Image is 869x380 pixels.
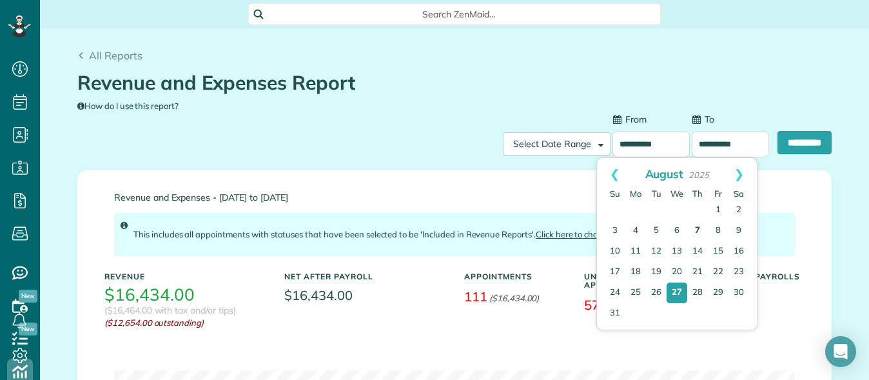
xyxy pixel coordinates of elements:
[503,132,610,155] button: Select Date Range
[77,101,179,111] a: How do I use this report?
[104,306,236,315] h3: ($16,464.00 with tax and/or tips)
[687,262,708,283] a: 21
[721,158,757,190] a: Next
[77,48,142,63] a: All Reports
[597,158,632,190] a: Prev
[89,49,142,62] span: All Reports
[645,166,684,181] span: August
[667,262,687,283] a: 20
[646,283,667,303] a: 26
[708,262,728,283] a: 22
[284,272,373,281] h5: Net After Payroll
[688,170,709,180] span: 2025
[708,200,728,221] a: 1
[667,241,687,262] a: 13
[133,229,613,239] span: This includes all appointments with statuses that have been selected to be 'Included in Revenue R...
[728,241,749,262] a: 16
[667,221,687,241] a: 6
[625,262,646,283] a: 18
[652,188,661,199] span: Tuesday
[284,286,445,305] span: $16,434.00
[630,188,641,199] span: Monday
[687,221,708,241] a: 7
[692,188,703,199] span: Thursday
[728,283,749,303] a: 30
[708,283,728,303] a: 29
[605,303,625,324] a: 31
[605,262,625,283] a: 17
[687,283,708,303] a: 28
[536,229,613,239] a: Click here to change
[19,290,37,303] span: New
[605,241,625,262] a: 10
[670,188,683,199] span: Wednesday
[77,72,822,94] h1: Revenue and Expenses Report
[728,200,749,221] a: 2
[667,283,687,303] a: 27
[728,262,749,283] a: 23
[104,272,265,281] h5: Revenue
[646,221,667,241] a: 5
[728,221,749,241] a: 9
[584,297,600,313] span: 57
[610,188,620,199] span: Sunday
[605,283,625,303] a: 24
[646,241,667,262] a: 12
[114,193,795,203] span: Revenue and Expenses - [DATE] to [DATE]
[708,221,728,241] a: 8
[612,113,647,126] label: From
[714,188,722,199] span: Friday
[646,262,667,283] a: 19
[625,283,646,303] a: 25
[734,188,744,199] span: Saturday
[625,241,646,262] a: 11
[708,241,728,262] a: 15
[513,138,591,150] span: Select Date Range
[692,113,714,126] label: To
[489,293,540,303] em: ($16,434.00)
[104,286,195,305] h3: $16,434.00
[825,336,856,367] div: Open Intercom Messenger
[625,221,646,241] a: 4
[104,317,265,329] em: ($12,654.00 outstanding)
[464,272,565,281] h5: Appointments
[687,241,708,262] a: 14
[605,221,625,241] a: 3
[464,288,487,305] span: 111
[584,272,685,289] h5: Unpaid Appointments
